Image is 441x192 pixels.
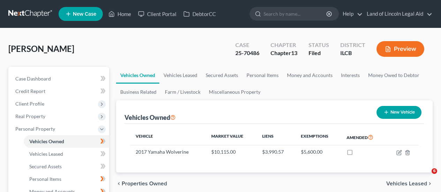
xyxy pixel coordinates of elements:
[29,151,63,157] span: Vehicles Leased
[116,67,159,84] a: Vehicles Owned
[24,135,109,148] a: Vehicles Owned
[271,49,297,57] div: Chapter
[386,181,433,186] button: Vehicles Leased chevron_right
[205,84,265,100] a: Miscellaneous Property
[364,67,424,84] a: Money Owed to Debtor
[309,49,329,57] div: Filed
[340,41,365,49] div: District
[116,84,161,100] a: Business Related
[180,8,219,20] a: DebtorCC
[130,145,206,159] td: 2017 Yamaha Wolverine
[8,44,74,54] span: [PERSON_NAME]
[377,106,421,119] button: New Vehicle
[10,85,109,98] a: Credit Report
[235,41,259,49] div: Case
[124,113,176,122] div: Vehicles Owned
[271,41,297,49] div: Chapter
[339,8,363,20] a: Help
[105,8,135,20] a: Home
[291,49,297,56] span: 13
[15,88,45,94] span: Credit Report
[161,84,205,100] a: Farm / Livestock
[122,181,167,186] span: Properties Owned
[295,145,341,159] td: $5,600.00
[73,11,96,17] span: New Case
[363,8,432,20] a: Land of Lincoln Legal Aid
[10,72,109,85] a: Case Dashboard
[24,148,109,160] a: Vehicles Leased
[29,163,62,169] span: Secured Assets
[337,67,364,84] a: Interests
[159,67,202,84] a: Vehicles Leased
[24,173,109,185] a: Personal Items
[15,101,44,107] span: Client Profile
[130,129,206,145] th: Vehicle
[206,145,257,159] td: $10,115.00
[417,168,434,185] iframe: Intercom live chat
[257,145,295,159] td: $3,990.57
[15,113,45,119] span: Real Property
[24,160,109,173] a: Secured Assets
[309,41,329,49] div: Status
[116,181,167,186] button: chevron_left Properties Owned
[264,7,327,20] input: Search by name...
[242,67,283,84] a: Personal Items
[340,49,365,57] div: ILCB
[235,49,259,57] div: 25-70486
[135,8,180,20] a: Client Portal
[283,67,337,84] a: Money and Accounts
[29,176,61,182] span: Personal Items
[295,129,341,145] th: Exemptions
[116,181,122,186] i: chevron_left
[29,138,64,144] span: Vehicles Owned
[386,181,427,186] span: Vehicles Leased
[15,126,55,132] span: Personal Property
[257,129,295,145] th: Liens
[341,129,386,145] th: Amended
[377,41,424,57] button: Preview
[15,76,51,82] span: Case Dashboard
[206,129,257,145] th: Market Value
[202,67,242,84] a: Secured Assets
[432,168,437,174] span: 6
